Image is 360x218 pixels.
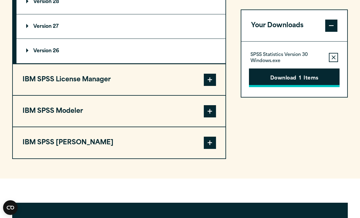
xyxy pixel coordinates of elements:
summary: Version 26 [16,39,225,63]
button: IBM SPSS Modeler [13,96,225,127]
button: Your Downloads [241,10,347,41]
button: Open CMP widget [3,200,18,215]
p: Version 27 [26,24,59,29]
p: Version 26 [26,49,59,54]
span: 1 [299,75,301,83]
div: Your Downloads [241,41,347,97]
button: IBM SPSS License Manager [13,64,225,95]
button: Download1Items [249,68,340,87]
p: SPSS Statistics Version 30 Windows.exe [250,52,324,64]
summary: Version 27 [16,14,225,39]
button: IBM SPSS [PERSON_NAME] [13,127,225,158]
